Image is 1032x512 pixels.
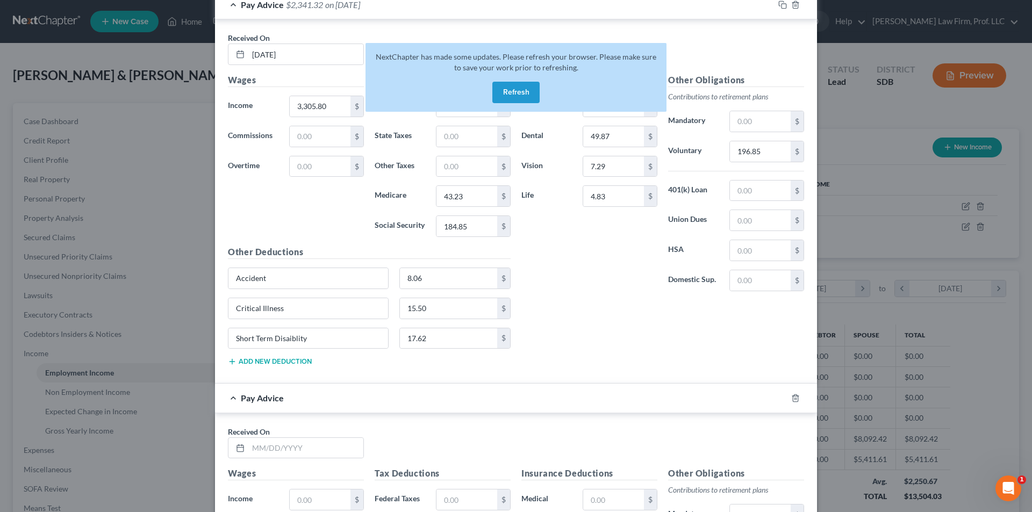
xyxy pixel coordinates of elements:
[995,475,1021,501] iframe: Intercom live chat
[663,270,724,291] label: Domestic Sup.
[497,298,510,319] div: $
[497,126,510,147] div: $
[223,126,284,147] label: Commissions
[228,100,253,110] span: Income
[436,186,497,206] input: 0.00
[516,489,577,510] label: Medical
[369,185,431,207] label: Medicare
[663,210,724,231] label: Union Dues
[436,126,497,147] input: 0.00
[290,96,350,117] input: 0.00
[400,298,498,319] input: 0.00
[400,268,498,289] input: 0.00
[436,216,497,236] input: 0.00
[1017,475,1026,484] span: 1
[228,33,270,42] span: Received On
[350,126,363,147] div: $
[436,489,497,510] input: 0.00
[228,427,270,436] span: Received On
[791,270,804,291] div: $
[521,467,657,480] h5: Insurance Deductions
[497,216,510,236] div: $
[516,185,577,207] label: Life
[791,141,804,162] div: $
[228,328,388,349] input: Specify...
[497,268,510,289] div: $
[730,270,791,291] input: 0.00
[583,186,644,206] input: 0.00
[436,156,497,177] input: 0.00
[228,494,253,503] span: Income
[400,328,498,349] input: 0.00
[290,489,350,510] input: 0.00
[350,156,363,177] div: $
[730,141,791,162] input: 0.00
[492,82,540,103] button: Refresh
[791,240,804,261] div: $
[248,44,363,64] input: MM/DD/YYYY
[663,180,724,201] label: 401(k) Loan
[497,328,510,349] div: $
[497,186,510,206] div: $
[791,111,804,132] div: $
[223,156,284,177] label: Overtime
[730,181,791,201] input: 0.00
[644,156,657,177] div: $
[516,156,577,177] label: Vision
[376,52,656,72] span: NextChapter has made some updates. Please refresh your browser. Please make sure to save your wor...
[730,210,791,230] input: 0.00
[350,489,363,510] div: $
[228,298,388,319] input: Specify...
[228,246,511,259] h5: Other Deductions
[375,467,511,480] h5: Tax Deductions
[730,240,791,261] input: 0.00
[369,126,431,147] label: State Taxes
[730,111,791,132] input: 0.00
[350,96,363,117] div: $
[228,74,364,87] h5: Wages
[668,467,804,480] h5: Other Obligations
[791,181,804,201] div: $
[644,126,657,147] div: $
[644,489,657,510] div: $
[583,156,644,177] input: 0.00
[583,126,644,147] input: 0.00
[290,156,350,177] input: 0.00
[663,141,724,162] label: Voluntary
[644,186,657,206] div: $
[228,357,312,366] button: Add new deduction
[663,240,724,261] label: HSA
[791,210,804,230] div: $
[369,489,431,510] label: Federal Taxes
[497,156,510,177] div: $
[668,91,804,102] p: Contributions to retirement plans
[241,393,284,403] span: Pay Advice
[668,485,804,495] p: Contributions to retirement plans
[369,156,431,177] label: Other Taxes
[497,489,510,510] div: $
[516,126,577,147] label: Dental
[663,111,724,132] label: Mandatory
[248,438,363,458] input: MM/DD/YYYY
[583,489,644,510] input: 0.00
[369,215,431,237] label: Social Security
[228,467,364,480] h5: Wages
[290,126,350,147] input: 0.00
[228,268,388,289] input: Specify...
[668,74,804,87] h5: Other Obligations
